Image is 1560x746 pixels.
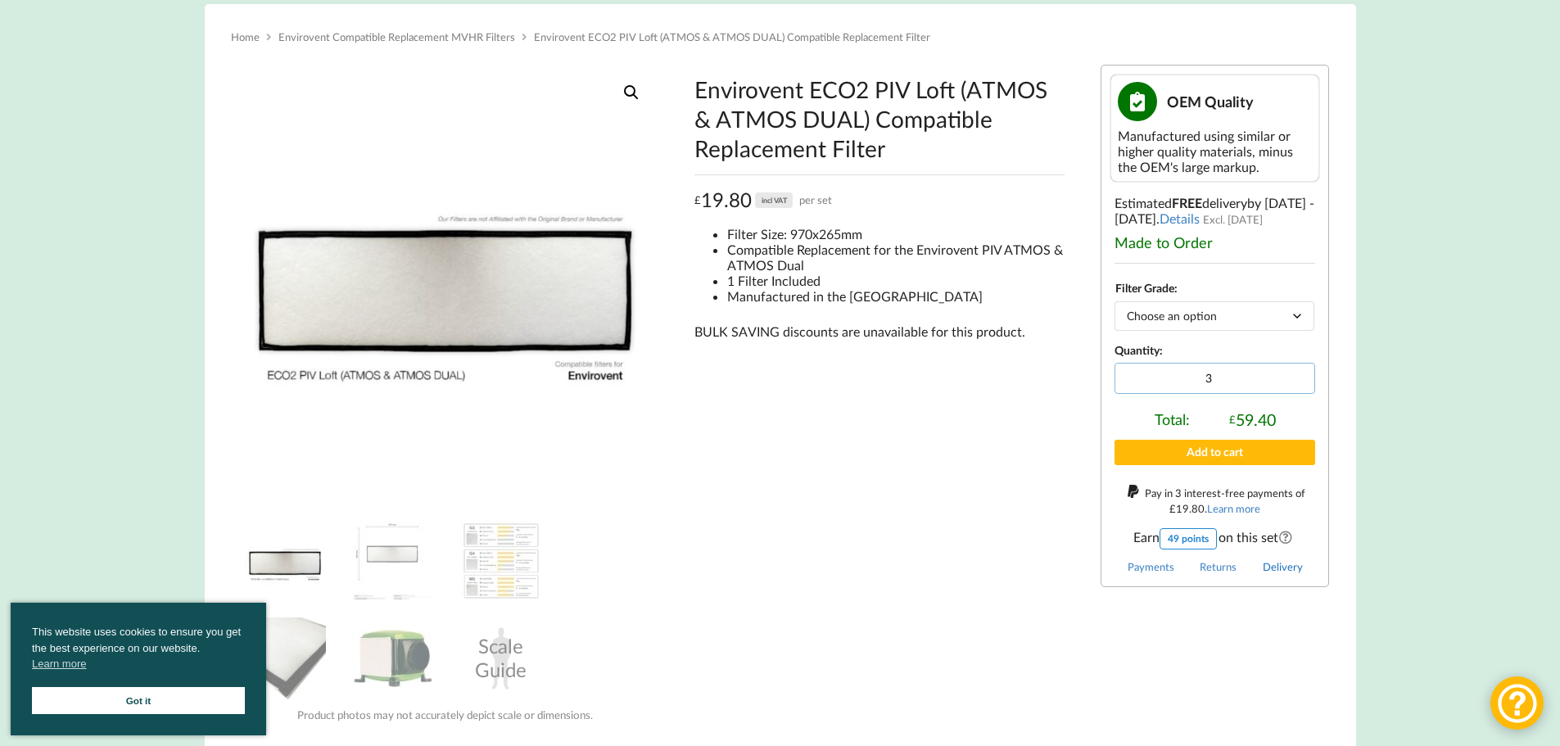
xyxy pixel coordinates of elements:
[727,288,1065,304] li: Manufactured in the [GEOGRAPHIC_DATA]
[1115,363,1315,394] input: Product quantity
[352,617,434,699] img: Envirovent PIV ATMOS & ATMOS Dual System
[727,273,1065,288] li: 1 Filter Included
[694,188,833,213] div: 19.80
[694,323,1065,339] div: BULK SAVING discounts are unavailable for this product.
[231,30,260,43] a: Home
[1172,195,1202,210] b: FREE
[1169,502,1176,515] span: £
[1115,281,1174,295] label: Filter Grade
[1169,502,1205,515] div: 19.80
[755,192,793,208] div: incl VAT
[1203,213,1263,226] span: Excl. [DATE]
[1167,93,1254,111] span: OEM Quality
[694,75,1065,163] h1: Envirovent ECO2 PIV Loft (ATMOS & ATMOS DUAL) Compatible Replacement Filter
[727,242,1065,273] li: Compatible Replacement for the Envirovent PIV ATMOS & ATMOS Dual
[32,687,245,714] a: Got it cookie
[1115,440,1315,465] button: Add to cart
[1229,413,1236,426] span: £
[534,30,930,43] span: Envirovent ECO2 PIV Loft (ATMOS & ATMOS DUAL) Compatible Replacement Filter
[1263,560,1303,573] a: Delivery
[1200,560,1237,573] a: Returns
[1155,410,1190,429] span: Total:
[11,603,266,735] div: cookieconsent
[799,188,832,213] span: per set
[1115,528,1315,549] span: Earn on this set
[1115,233,1315,251] div: Made to Order
[727,226,1065,242] li: Filter Size: 970x265mm
[1207,502,1260,515] a: Learn more
[278,30,515,43] a: Envirovent Compatible Replacement MVHR Filters
[1160,210,1200,226] a: Details
[617,78,646,107] a: View full-screen image gallery
[1115,195,1314,226] span: by [DATE] - [DATE]
[1145,486,1305,515] span: Pay in 3 interest-free payments of .
[32,624,245,676] span: This website uses cookies to ensure you get the best experience on our website.
[1101,65,1329,587] div: Estimated delivery .
[32,656,86,672] a: cookies - Learn more
[244,617,326,699] img: Envirovent PIV ATMOS & ATMOS Dual Compatible Filter Corner
[1229,410,1276,429] div: 59.40
[460,520,542,602] img: A Table showing a comparison between G3, G4 and M5 for MVHR Filters and their efficiency at captu...
[231,708,659,721] div: Product photos may not accurately depict scale or dimensions.
[460,617,542,699] div: Scale Guide
[694,188,701,213] span: £
[352,520,434,602] img: Envirovent Atmos Dual Replacement Filter Dimensions
[1160,528,1217,549] div: 49 points
[1118,128,1312,174] div: Manufactured using similar or higher quality materials, minus the OEM's large markup.
[1128,560,1174,573] a: Payments
[244,520,326,602] img: Envirovent ECO2 PIV Loft (ATMOS & ATMOS DUAL) Compatible MVHR Filter Replacement Set from MVHR.shop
